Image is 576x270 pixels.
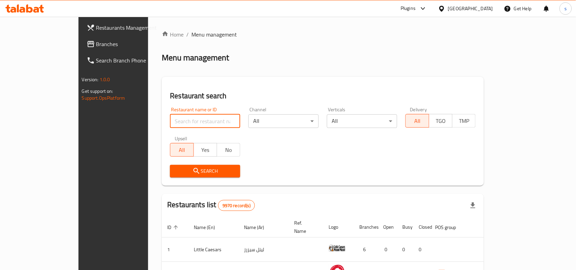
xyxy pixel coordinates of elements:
[413,238,430,262] td: 0
[191,30,237,39] span: Menu management
[239,238,289,262] td: ليتل سيزرز
[413,217,430,238] th: Closed
[170,91,476,101] h2: Restaurant search
[397,238,413,262] td: 0
[188,238,239,262] td: Little Caesars
[294,219,315,235] span: Ref. Name
[96,40,169,48] span: Branches
[327,114,397,128] div: All
[81,19,175,36] a: Restaurants Management
[167,223,180,231] span: ID
[329,240,346,257] img: Little Caesars
[244,223,273,231] span: Name (Ar)
[217,143,240,157] button: No
[170,165,240,177] button: Search
[193,143,217,157] button: Yes
[455,116,473,126] span: TMP
[162,52,229,63] h2: Menu management
[408,116,426,126] span: All
[194,223,224,231] span: Name (En)
[197,145,214,155] span: Yes
[465,197,481,214] div: Export file
[564,5,567,12] span: s
[162,30,484,39] nav: breadcrumb
[218,202,255,209] span: 9970 record(s)
[96,24,169,32] span: Restaurants Management
[405,114,429,128] button: All
[401,4,416,13] div: Plugins
[82,75,99,84] span: Version:
[220,145,237,155] span: No
[354,217,378,238] th: Branches
[100,75,110,84] span: 1.0.0
[162,238,188,262] td: 1
[170,143,193,157] button: All
[448,5,493,12] div: [GEOGRAPHIC_DATA]
[435,223,465,231] span: POS group
[354,238,378,262] td: 6
[410,107,427,112] label: Delivery
[167,200,255,211] h2: Restaurants list
[248,114,319,128] div: All
[82,94,125,102] a: Support.OpsPlatform
[175,136,187,141] label: Upsell
[452,114,476,128] button: TMP
[175,167,235,175] span: Search
[378,238,397,262] td: 0
[218,200,255,211] div: Total records count
[173,145,191,155] span: All
[186,30,189,39] li: /
[323,217,354,238] th: Logo
[96,56,169,65] span: Search Branch Phone
[170,114,240,128] input: Search for restaurant name or ID..
[378,217,397,238] th: Open
[81,36,175,52] a: Branches
[432,116,450,126] span: TGO
[82,87,113,96] span: Get support on:
[81,52,175,69] a: Search Branch Phone
[429,114,452,128] button: TGO
[397,217,413,238] th: Busy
